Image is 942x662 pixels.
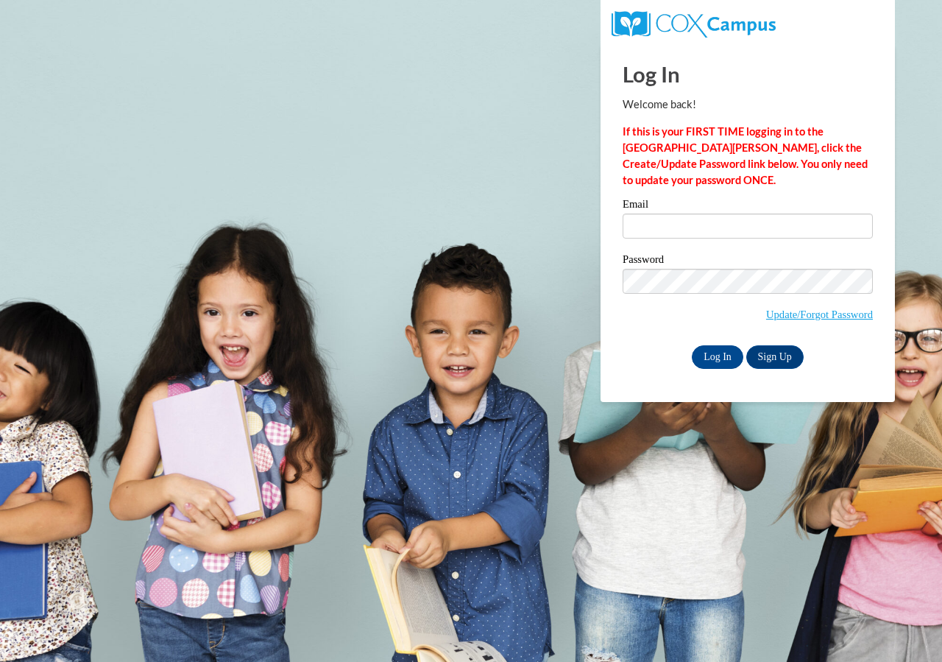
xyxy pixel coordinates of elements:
[766,309,873,320] a: Update/Forgot Password
[612,17,776,29] a: COX Campus
[623,125,868,186] strong: If this is your FIRST TIME logging in to the [GEOGRAPHIC_DATA][PERSON_NAME], click the Create/Upd...
[623,254,873,269] label: Password
[623,96,873,113] p: Welcome back!
[692,345,743,369] input: Log In
[612,11,776,38] img: COX Campus
[623,59,873,89] h1: Log In
[623,199,873,214] label: Email
[746,345,804,369] a: Sign Up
